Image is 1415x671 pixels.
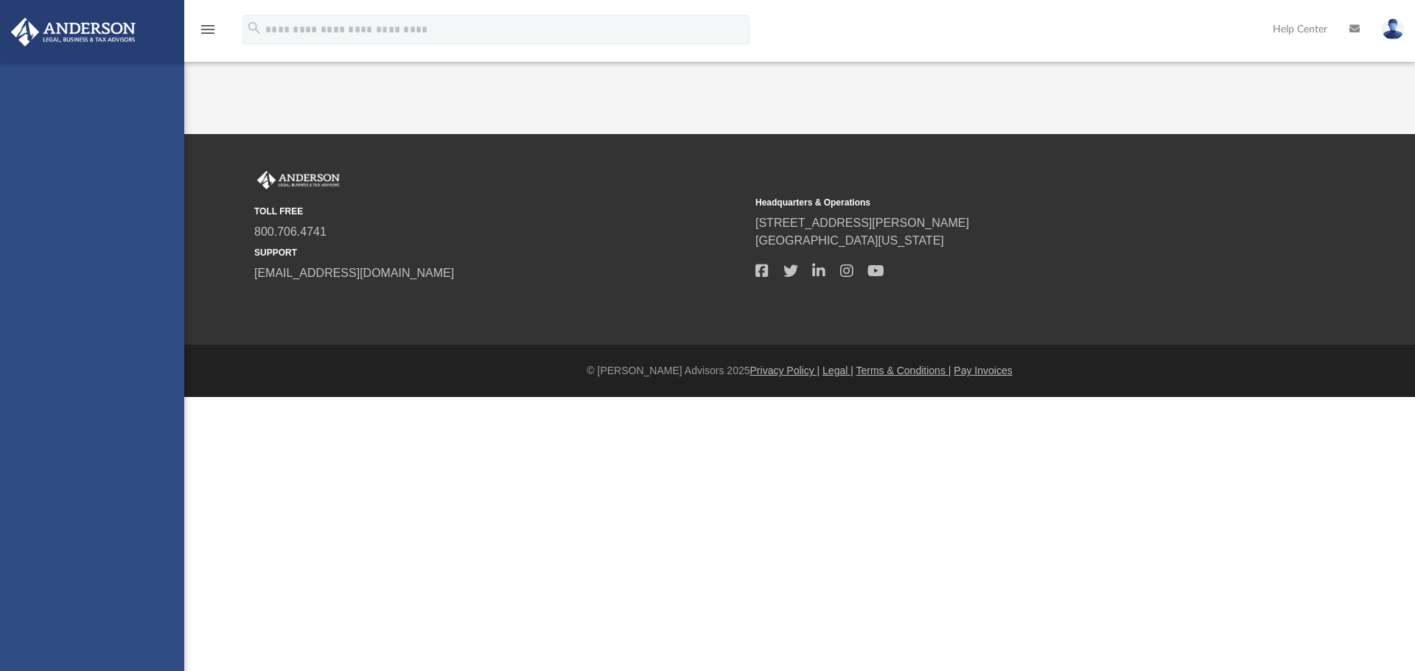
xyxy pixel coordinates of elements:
a: Privacy Policy | [750,365,820,376]
small: Headquarters & Operations [755,196,1246,209]
small: SUPPORT [254,246,745,259]
img: User Pic [1382,18,1404,40]
a: 800.706.4741 [254,225,326,238]
i: menu [199,21,217,38]
small: TOLL FREE [254,205,745,218]
a: menu [199,28,217,38]
img: Anderson Advisors Platinum Portal [254,171,343,190]
a: Terms & Conditions | [856,365,951,376]
a: Legal | [822,365,853,376]
a: [EMAIL_ADDRESS][DOMAIN_NAME] [254,267,454,279]
a: [GEOGRAPHIC_DATA][US_STATE] [755,234,944,247]
i: search [246,20,262,36]
a: [STREET_ADDRESS][PERSON_NAME] [755,217,969,229]
img: Anderson Advisors Platinum Portal [7,18,140,46]
div: © [PERSON_NAME] Advisors 2025 [184,363,1415,379]
a: Pay Invoices [954,365,1012,376]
